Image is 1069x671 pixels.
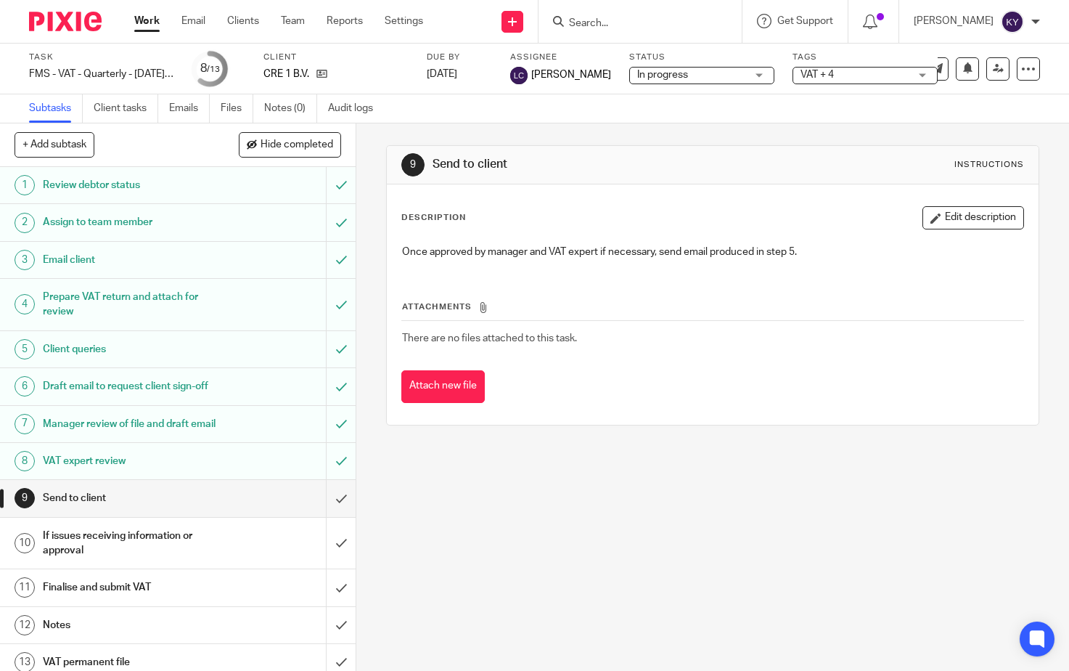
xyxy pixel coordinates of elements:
[792,52,938,63] label: Tags
[777,16,833,26] span: Get Support
[531,68,611,82] span: [PERSON_NAME]
[914,14,994,28] p: [PERSON_NAME]
[954,159,1024,171] div: Instructions
[401,212,466,224] p: Description
[43,174,222,196] h1: Review debtor status
[15,414,35,434] div: 7
[15,488,35,508] div: 9
[43,525,222,562] h1: If issues receiving information or approval
[263,67,309,81] p: CRE 1 B.V.
[169,94,210,123] a: Emails
[134,14,160,28] a: Work
[94,94,158,123] a: Client tasks
[29,67,174,81] div: FMS - VAT - Quarterly - [DATE] - [DATE]
[43,338,222,360] h1: Client queries
[637,70,688,80] span: In progress
[221,94,253,123] a: Files
[43,249,222,271] h1: Email client
[264,94,317,123] a: Notes (0)
[29,67,174,81] div: FMS - VAT - Quarterly - June - August, 2025
[328,94,384,123] a: Audit logs
[29,94,83,123] a: Subtasks
[263,52,409,63] label: Client
[43,286,222,323] h1: Prepare VAT return and attach for review
[629,52,774,63] label: Status
[15,213,35,233] div: 2
[510,52,611,63] label: Assignee
[15,451,35,471] div: 8
[15,376,35,396] div: 6
[43,413,222,435] h1: Manager review of file and draft email
[800,70,834,80] span: VAT + 4
[1001,10,1024,33] img: svg%3E
[43,487,222,509] h1: Send to client
[402,333,577,343] span: There are no files attached to this task.
[15,615,35,635] div: 12
[239,132,341,157] button: Hide completed
[922,206,1024,229] button: Edit description
[200,60,220,77] div: 8
[427,52,492,63] label: Due by
[568,17,698,30] input: Search
[433,157,744,172] h1: Send to client
[181,14,205,28] a: Email
[15,250,35,270] div: 3
[385,14,423,28] a: Settings
[402,303,472,311] span: Attachments
[15,339,35,359] div: 5
[402,245,1023,259] p: Once approved by manager and VAT expert if necessary, send email produced in step 5.
[510,67,528,84] img: svg%3E
[281,14,305,28] a: Team
[227,14,259,28] a: Clients
[15,132,94,157] button: + Add subtask
[327,14,363,28] a: Reports
[43,211,222,233] h1: Assign to team member
[401,370,485,403] button: Attach new file
[427,69,457,79] span: [DATE]
[15,294,35,314] div: 4
[43,577,222,598] h1: Finalise and submit VAT
[15,577,35,598] div: 11
[43,614,222,636] h1: Notes
[15,533,35,553] div: 10
[401,153,425,176] div: 9
[29,52,174,63] label: Task
[43,375,222,397] h1: Draft email to request client sign-off
[261,139,333,151] span: Hide completed
[15,175,35,195] div: 1
[29,12,102,31] img: Pixie
[207,65,220,73] small: /13
[43,450,222,472] h1: VAT expert review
